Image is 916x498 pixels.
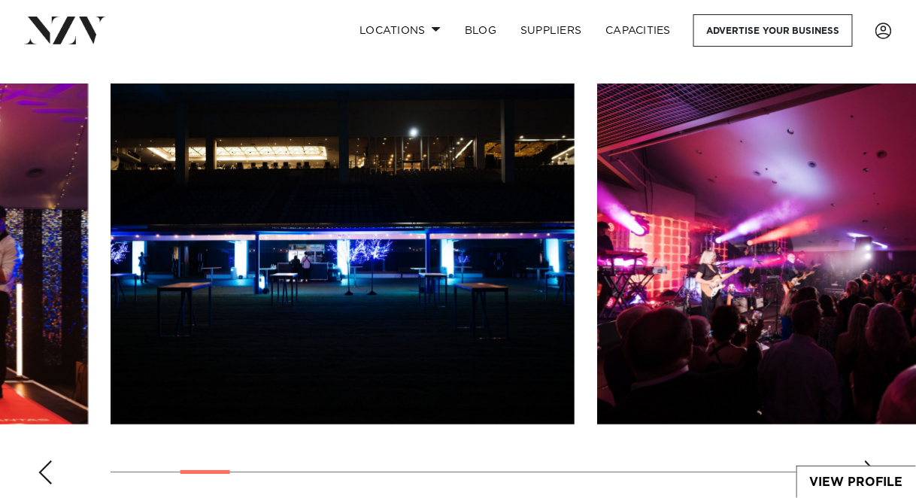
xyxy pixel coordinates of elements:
[594,14,684,47] a: Capacities
[347,14,453,47] a: Locations
[453,14,508,47] a: BLOG
[508,14,593,47] a: SUPPLIERS
[24,17,106,44] img: nzv-logo.png
[111,84,575,424] img: xbZOuyQHDaM3T2QQHyUiNoOCK1kehk2es2QtnVvp.jpg
[693,14,853,47] a: Advertise your business
[111,84,575,424] swiper-slide: 3 / 20
[797,466,916,498] a: View Profile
